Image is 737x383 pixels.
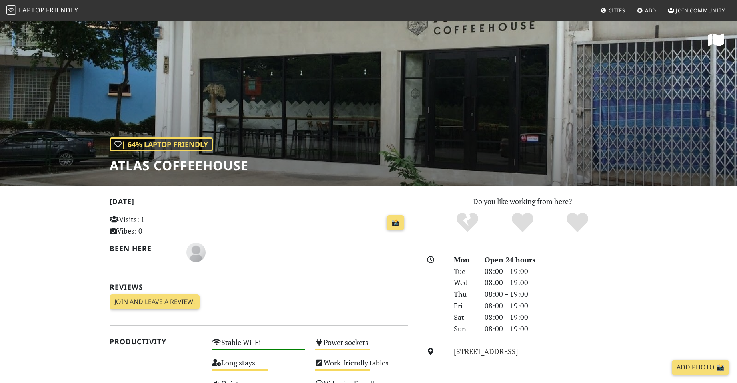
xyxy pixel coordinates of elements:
[417,196,628,207] p: Do you like working from here?
[186,247,206,256] span: Anne O
[449,254,479,266] div: Mon
[6,4,78,18] a: LaptopFriendly LaptopFriendly
[449,266,479,277] div: Tue
[480,312,633,323] div: 08:00 – 19:00
[310,336,413,356] div: Power sockets
[110,294,200,310] a: Join and leave a review!
[609,7,625,14] span: Cities
[110,214,203,237] p: Visits: 1 Vibes: 0
[480,254,633,266] div: Open 24 hours
[310,356,413,377] div: Work-friendly tables
[46,6,78,14] span: Friendly
[110,137,213,151] div: | 64% Laptop Friendly
[186,243,206,262] img: blank-535327c66bd565773addf3077783bbfce4b00ec00e9fd257753287c682c7fa38.png
[480,323,633,335] div: 08:00 – 19:00
[480,277,633,288] div: 08:00 – 19:00
[480,266,633,277] div: 08:00 – 19:00
[449,277,479,288] div: Wed
[449,300,479,312] div: Fri
[207,336,310,356] div: Stable Wi-Fi
[672,360,729,375] a: Add Photo 📸
[440,212,495,234] div: No
[550,212,605,234] div: Definitely!
[110,337,203,346] h2: Productivity
[634,3,660,18] a: Add
[449,312,479,323] div: Sat
[110,158,248,173] h1: Atlas Coffeehouse
[480,300,633,312] div: 08:00 – 19:00
[676,7,725,14] span: Join Community
[110,283,408,291] h2: Reviews
[110,244,177,253] h2: Been here
[449,323,479,335] div: Sun
[480,288,633,300] div: 08:00 – 19:00
[665,3,728,18] a: Join Community
[495,212,550,234] div: Yes
[449,288,479,300] div: Thu
[110,197,408,209] h2: [DATE]
[454,347,518,356] a: [STREET_ADDRESS]
[387,215,404,230] a: 📸
[597,3,629,18] a: Cities
[645,7,657,14] span: Add
[6,5,16,15] img: LaptopFriendly
[19,6,45,14] span: Laptop
[207,356,310,377] div: Long stays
